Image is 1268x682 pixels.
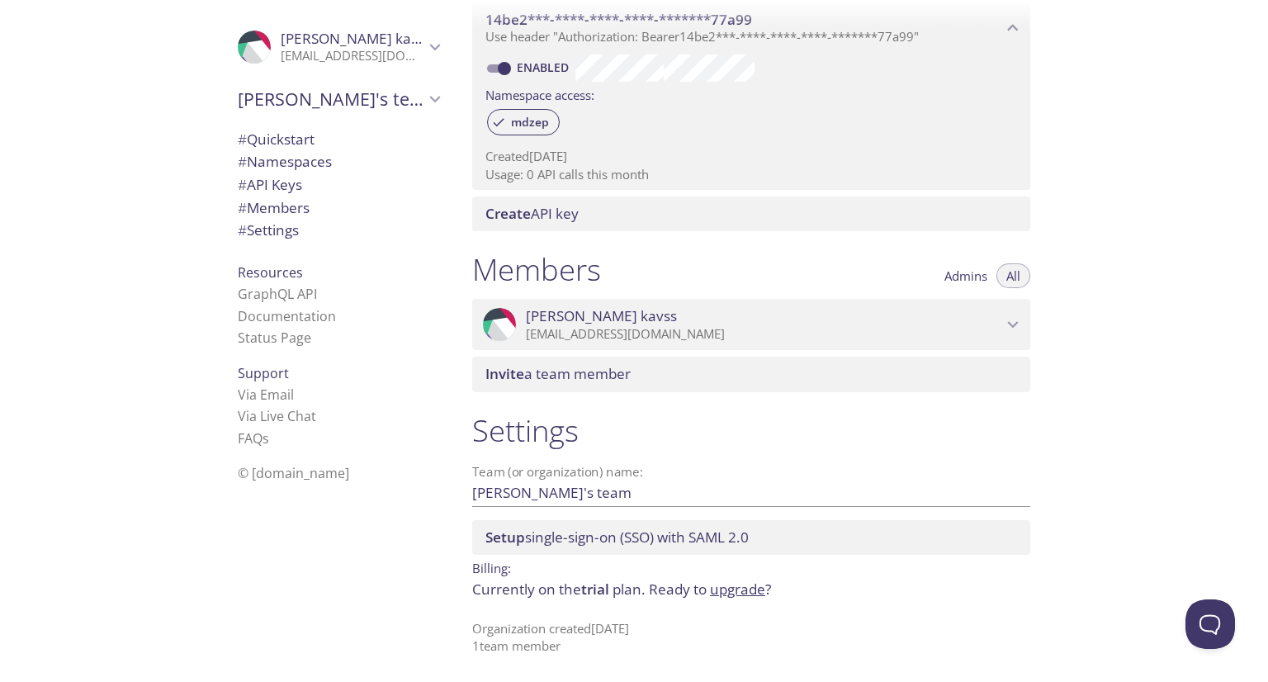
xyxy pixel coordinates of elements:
[472,357,1030,391] div: Invite a team member
[485,528,749,547] span: single-sign-on (SSO) with SAML 2.0
[472,466,644,478] label: Team (or organization) name:
[472,520,1030,555] div: Setup SSO
[996,263,1030,288] button: All
[238,429,269,448] a: FAQ
[238,152,332,171] span: Namespaces
[649,580,771,599] span: Ready to ?
[472,412,1030,449] h1: Settings
[225,219,452,242] div: Team Settings
[225,20,452,74] div: Kristy kavss
[263,429,269,448] span: s
[472,579,1030,600] p: Currently on the plan.
[238,220,299,239] span: Settings
[472,299,1030,350] div: Kristy kavss
[710,580,765,599] a: upgrade
[238,130,315,149] span: Quickstart
[238,263,303,282] span: Resources
[934,263,997,288] button: Admins
[485,148,1017,165] p: Created [DATE]
[485,204,579,223] span: API key
[581,580,609,599] span: trial
[472,197,1030,231] div: Create API Key
[225,173,452,197] div: API Keys
[238,407,316,425] a: Via Live Chat
[485,82,594,106] label: Namespace access:
[485,528,525,547] span: Setup
[514,59,575,75] a: Enabled
[487,109,560,135] div: mdzep
[238,386,294,404] a: Via Email
[501,115,559,130] span: mdzep
[238,220,247,239] span: #
[225,197,452,220] div: Members
[472,620,1030,656] p: Organization created [DATE] 1 team member
[281,48,424,64] p: [EMAIL_ADDRESS][DOMAIN_NAME]
[526,307,677,325] span: [PERSON_NAME] kavss
[238,285,317,303] a: GraphQL API
[225,78,452,121] div: Kristy's team
[526,326,1002,343] p: [EMAIL_ADDRESS][DOMAIN_NAME]
[238,198,310,217] span: Members
[238,152,247,171] span: #
[281,29,432,48] span: [PERSON_NAME] kavss
[485,364,524,383] span: Invite
[238,130,247,149] span: #
[238,364,289,382] span: Support
[485,364,631,383] span: a team member
[1185,599,1235,649] iframe: Help Scout Beacon - Open
[225,150,452,173] div: Namespaces
[238,464,349,482] span: © [DOMAIN_NAME]
[238,198,247,217] span: #
[472,555,1030,579] p: Billing:
[238,329,311,347] a: Status Page
[238,175,247,194] span: #
[238,175,302,194] span: API Keys
[238,307,336,325] a: Documentation
[485,204,531,223] span: Create
[485,166,1017,183] p: Usage: 0 API calls this month
[472,251,601,288] h1: Members
[238,88,424,111] span: [PERSON_NAME]'s team
[225,128,452,151] div: Quickstart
